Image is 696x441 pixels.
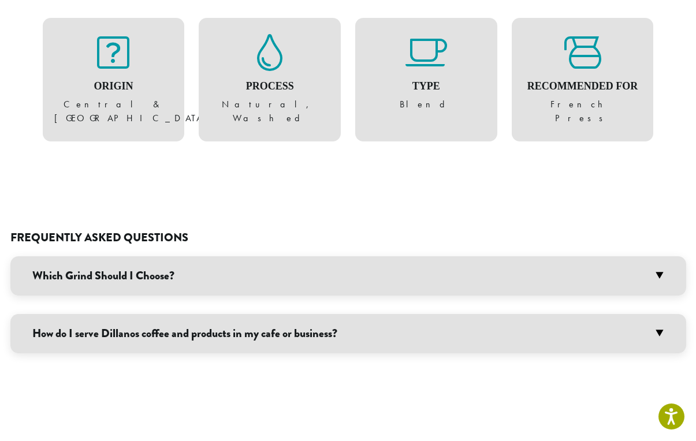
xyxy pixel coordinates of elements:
[10,231,686,245] h2: Frequently Asked Questions
[54,80,173,93] h4: Origin
[367,34,486,111] figure: Blend
[523,80,642,93] h4: Recommended For
[210,80,329,93] h4: Process
[523,34,642,125] figure: French Press
[10,314,686,353] h3: How do I serve Dillanos coffee and products in my cafe or business?
[367,80,486,93] h4: Type
[10,256,686,296] h3: Which Grind Should I Choose?
[210,34,329,125] figure: Natural, Washed
[54,34,173,125] figure: Central & [GEOGRAPHIC_DATA]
